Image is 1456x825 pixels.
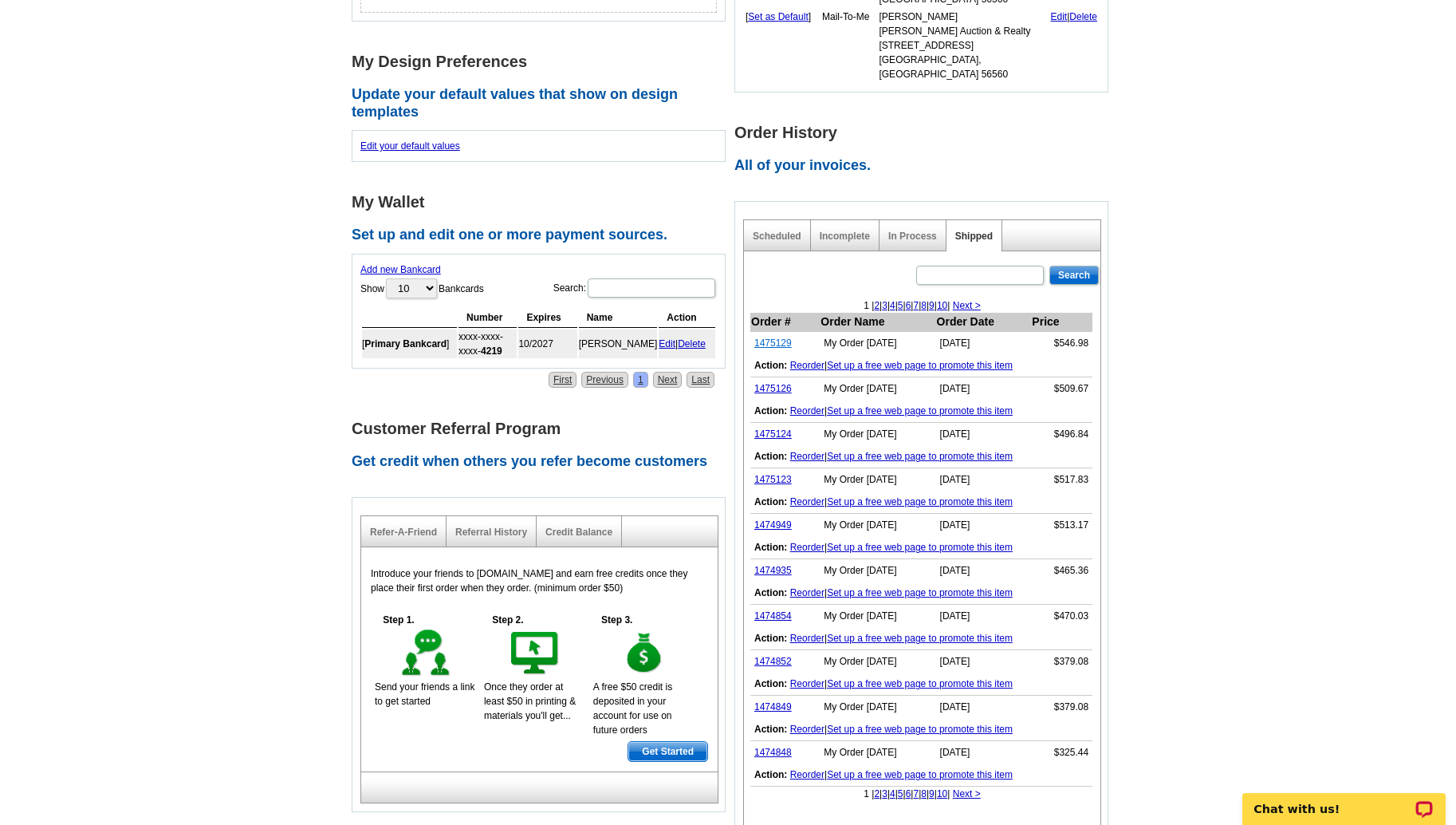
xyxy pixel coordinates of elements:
[653,372,683,388] a: Next
[352,53,734,70] h1: My Design Preferences
[827,769,1013,780] a: Set up a free web page to promote this item
[754,451,787,462] b: Action:
[1031,468,1092,491] td: $517.83
[360,140,460,152] a: Edit your default values
[484,681,576,721] span: Once they order at least $50 in printing & materials you'll get...
[929,788,935,799] a: 9
[790,451,824,462] a: Reorder
[734,124,1117,141] h1: Order History
[820,231,870,242] a: Incomplete
[790,405,824,416] a: Reorder
[750,313,820,332] th: Order #
[754,701,792,712] a: 1474849
[898,788,903,799] a: 5
[754,656,792,667] a: 1474852
[936,559,1032,582] td: [DATE]
[754,565,792,576] a: 1474935
[953,788,981,799] a: Next >
[754,405,787,416] b: Action:
[352,420,734,437] h1: Customer Referral Program
[936,468,1032,491] td: [DATE]
[827,678,1013,689] a: Set up a free web page to promote this item
[628,741,708,762] a: Get Started
[628,742,707,761] span: Get Started
[518,308,576,328] th: Expires
[750,673,1092,696] td: |
[375,613,423,627] h5: Step 1.
[827,724,1013,735] a: Set up a free web page to promote this item
[790,724,824,735] a: Reorder
[1031,423,1092,446] td: $496.84
[1049,9,1098,82] td: |
[1069,11,1097,22] a: Delete
[753,231,801,242] a: Scheduled
[790,587,824,598] a: Reorder
[748,11,808,22] a: Set as Default
[754,724,787,735] b: Action:
[750,354,1092,377] td: |
[874,300,880,311] a: 2
[790,542,824,553] a: Reorder
[827,496,1013,507] a: Set up a free web page to promote this item
[820,605,935,628] td: My Order [DATE]
[750,764,1092,787] td: |
[549,372,576,388] a: First
[750,536,1092,559] td: |
[1031,741,1092,764] td: $325.44
[508,627,563,680] img: step-2.gif
[371,566,708,595] p: Introduce your friends to [DOMAIN_NAME] and earn free credits once they place their first order w...
[820,696,935,719] td: My Order [DATE]
[375,681,474,707] span: Send your friends a link to get started
[458,308,517,328] th: Number
[754,474,792,485] a: 1475123
[553,277,717,299] label: Search:
[484,613,532,627] h5: Step 2.
[750,445,1092,468] td: |
[1031,650,1092,673] td: $379.08
[906,300,911,311] a: 6
[790,360,824,371] a: Reorder
[360,277,484,300] label: Show Bankcards
[399,627,454,680] img: step-1.gif
[906,788,911,799] a: 6
[790,678,824,689] a: Reorder
[481,345,502,357] strong: 4219
[921,300,927,311] a: 8
[754,383,792,394] a: 1475126
[593,681,672,736] span: A free $50 credit is deposited in your account for use on future orders
[386,278,437,298] select: ShowBankcards
[790,633,824,644] a: Reorder
[913,300,919,311] a: 7
[827,451,1013,462] a: Set up a free web page to promote this item
[827,360,1013,371] a: Set up a free web page to promote this item
[1031,332,1092,355] td: $546.98
[754,519,792,531] a: 1474949
[745,9,820,82] td: [ ]
[1031,696,1092,719] td: $379.08
[820,423,935,446] td: My Order [DATE]
[882,788,887,799] a: 3
[744,298,1100,313] div: 1 | | | | | | | | | |
[820,313,935,332] th: Order Name
[518,330,576,358] td: 10/2027
[929,300,935,311] a: 9
[1031,605,1092,628] td: $470.03
[659,308,715,328] th: Action
[754,610,792,622] a: 1474854
[545,527,612,538] a: Credit Balance
[750,582,1092,605] td: |
[936,313,1032,332] th: Order Date
[593,613,641,627] h5: Step 3.
[820,332,935,355] td: My Order [DATE]
[936,696,1032,719] td: [DATE]
[890,300,895,311] a: 4
[754,428,792,440] a: 1475124
[370,527,437,538] a: Refer-A-Friend
[352,86,734,120] h2: Update your default values that show on design templates
[750,718,1092,741] td: |
[1031,377,1092,401] td: $509.67
[820,741,935,764] td: My Order [DATE]
[588,278,715,298] input: Search:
